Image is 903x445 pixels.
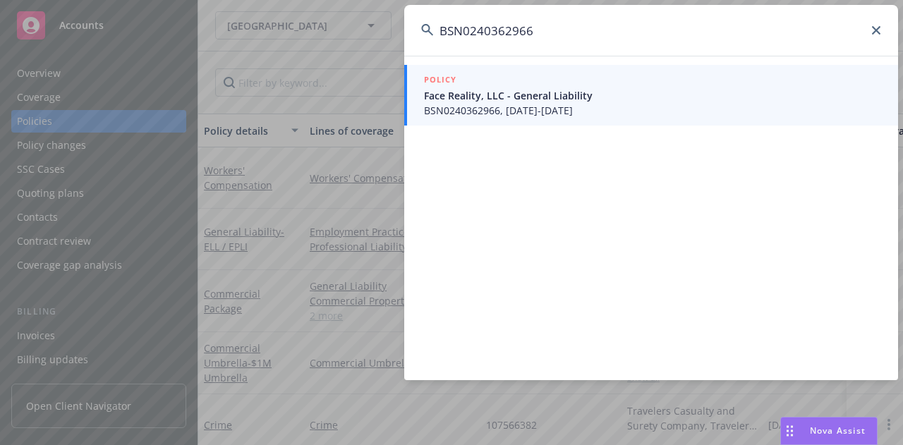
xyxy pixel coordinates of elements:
[424,103,881,118] span: BSN0240362966, [DATE]-[DATE]
[424,73,456,87] h5: POLICY
[404,5,898,56] input: Search...
[781,417,799,444] div: Drag to move
[810,425,866,437] span: Nova Assist
[404,65,898,126] a: POLICYFace Reality, LLC - General LiabilityBSN0240362966, [DATE]-[DATE]
[780,417,878,445] button: Nova Assist
[424,88,881,103] span: Face Reality, LLC - General Liability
